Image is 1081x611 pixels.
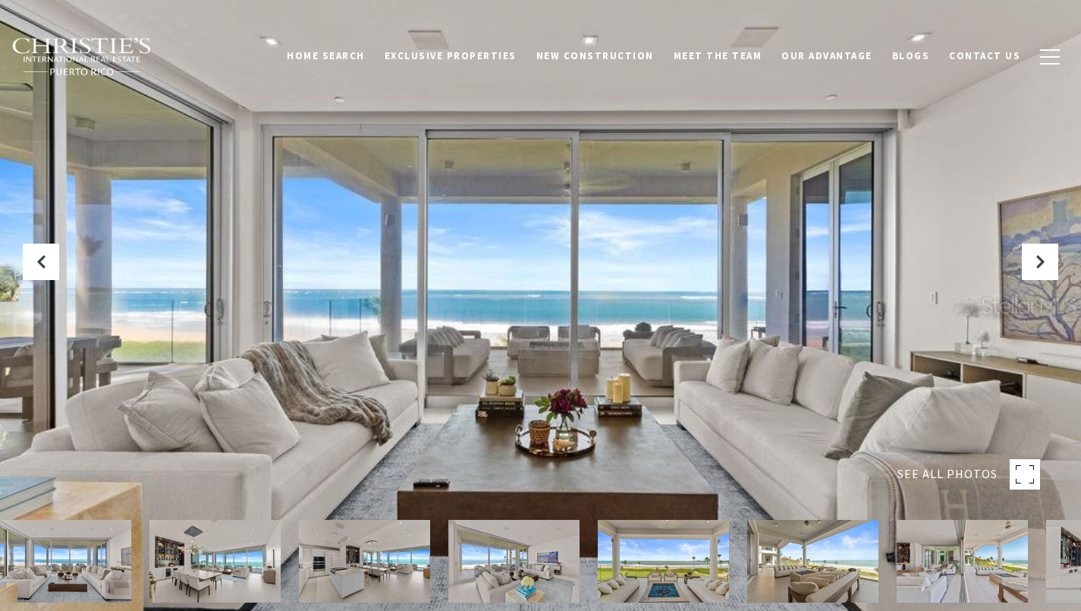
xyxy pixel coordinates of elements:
a: Home Search [277,42,375,71]
img: 7000 BAHIA BEACH BLVD #1302 [897,520,1028,603]
img: 7000 BAHIA BEACH BLVD #1302 [598,520,729,603]
span: New Construction [536,49,654,62]
a: Exclusive Properties [375,42,526,71]
a: Our Advantage [771,42,882,71]
img: 7000 BAHIA BEACH BLVD #1302 [299,520,430,603]
img: 7000 BAHIA BEACH BLVD #1302 [747,520,878,603]
a: Meet the Team [664,42,772,71]
a: New Construction [526,42,664,71]
img: 7000 BAHIA BEACH BLVD #1302 [149,520,281,603]
span: Contact Us [949,49,1020,62]
a: Blogs [882,42,940,71]
span: Blogs [892,49,930,62]
span: SEE ALL PHOTOS [897,465,998,484]
span: Exclusive Properties [385,49,517,62]
span: Our Advantage [781,49,872,62]
img: 7000 BAHIA BEACH BLVD #1302 [448,520,580,603]
img: Christie's International Real Estate black text logo [11,37,152,77]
